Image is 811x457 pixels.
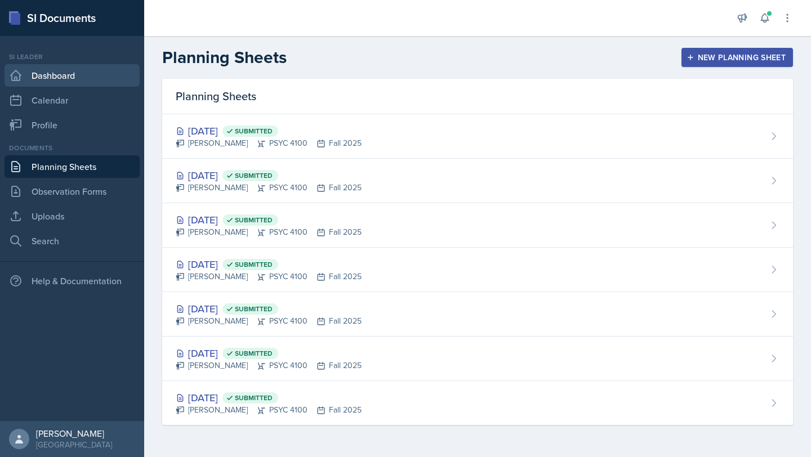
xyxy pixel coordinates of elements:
a: Search [5,230,140,252]
a: [DATE] Submitted [PERSON_NAME]PSYC 4100Fall 2025 [162,337,793,381]
div: [PERSON_NAME] PSYC 4100 Fall 2025 [176,404,362,416]
span: Submitted [235,216,273,225]
a: [DATE] Submitted [PERSON_NAME]PSYC 4100Fall 2025 [162,114,793,159]
div: [DATE] [176,346,362,361]
span: Submitted [235,127,273,136]
a: Observation Forms [5,180,140,203]
a: [DATE] Submitted [PERSON_NAME]PSYC 4100Fall 2025 [162,159,793,203]
div: [GEOGRAPHIC_DATA] [36,439,112,450]
div: [PERSON_NAME] PSYC 4100 Fall 2025 [176,360,362,371]
div: [PERSON_NAME] PSYC 4100 Fall 2025 [176,137,362,149]
a: [DATE] Submitted [PERSON_NAME]PSYC 4100Fall 2025 [162,248,793,292]
div: [DATE] [176,212,362,227]
div: Documents [5,143,140,153]
div: [PERSON_NAME] PSYC 4100 Fall 2025 [176,182,362,194]
div: [DATE] [176,168,362,183]
h2: Planning Sheets [162,47,287,68]
a: [DATE] Submitted [PERSON_NAME]PSYC 4100Fall 2025 [162,292,793,337]
a: Profile [5,114,140,136]
div: [PERSON_NAME] PSYC 4100 Fall 2025 [176,271,362,283]
a: Planning Sheets [5,155,140,178]
button: New Planning Sheet [681,48,793,67]
a: Uploads [5,205,140,227]
div: [DATE] [176,301,362,316]
a: Dashboard [5,64,140,87]
span: Submitted [235,304,273,313]
div: New Planning Sheet [689,53,786,62]
div: [PERSON_NAME] PSYC 4100 Fall 2025 [176,226,362,238]
div: Planning Sheets [162,79,793,114]
div: Si leader [5,52,140,62]
a: [DATE] Submitted [PERSON_NAME]PSYC 4100Fall 2025 [162,203,793,248]
span: Submitted [235,260,273,269]
div: [DATE] [176,390,362,405]
div: [PERSON_NAME] [36,428,112,439]
div: [DATE] [176,123,362,138]
span: Submitted [235,349,273,358]
span: Submitted [235,393,273,402]
div: Help & Documentation [5,270,140,292]
a: Calendar [5,89,140,111]
div: [DATE] [176,257,362,272]
a: [DATE] Submitted [PERSON_NAME]PSYC 4100Fall 2025 [162,381,793,425]
span: Submitted [235,171,273,180]
div: [PERSON_NAME] PSYC 4100 Fall 2025 [176,315,362,327]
